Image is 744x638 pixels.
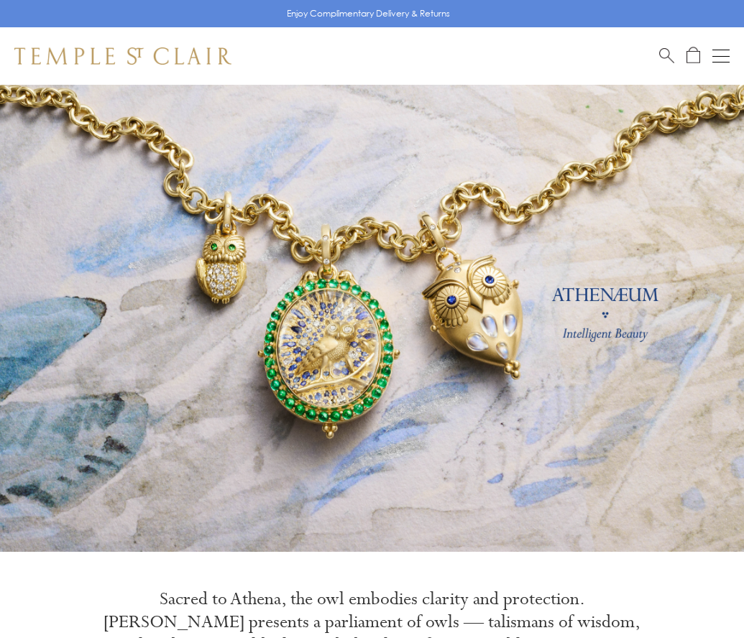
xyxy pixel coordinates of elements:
a: Open Shopping Bag [686,47,700,65]
a: Search [659,47,674,65]
img: Temple St. Clair [14,47,231,65]
button: Open navigation [712,47,730,65]
p: Enjoy Complimentary Delivery & Returns [287,6,450,21]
